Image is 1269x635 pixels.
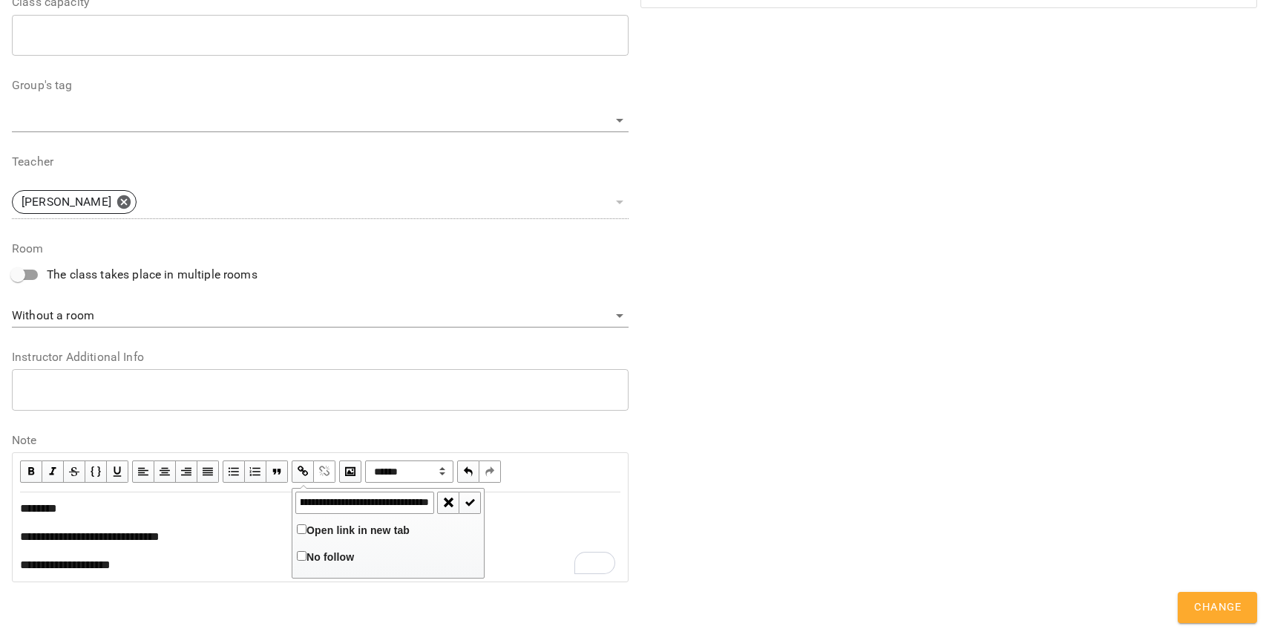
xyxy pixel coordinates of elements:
span: Change [1194,598,1241,617]
button: Monospace [85,460,107,483]
label: Room [12,243,629,255]
button: Align Left [132,460,154,483]
button: Remove Link [314,460,335,483]
button: Align Center [154,460,176,483]
button: Redo [479,460,501,483]
span: Normal [365,460,453,483]
button: Italic [42,460,64,483]
label: Note [12,434,629,446]
label: Teacher [12,156,629,168]
input: No follow [297,551,306,561]
button: Image [339,460,361,483]
div: To enrich screen reader interactions, please activate Accessibility in Grammarly extension settings [13,493,627,581]
button: Bold [20,460,42,483]
span: No follow [306,551,354,563]
span: The class takes place in multiple rooms [47,266,258,284]
div: [PERSON_NAME] [12,186,629,219]
button: Strikethrough [64,460,85,483]
div: [PERSON_NAME] [12,190,137,214]
label: Instructor Additional Info [12,351,629,363]
button: Link [292,460,314,483]
label: Group's tag [12,79,629,91]
input: Open link in new tab [297,524,306,534]
button: Align Justify [197,460,219,483]
span: Open link in new tab [306,524,410,536]
button: Underline [107,460,128,483]
button: Cancel [437,492,459,514]
p: [PERSON_NAME] [22,193,111,211]
button: Undo [457,460,479,483]
div: Without a room [12,305,629,328]
button: OL [245,460,266,483]
button: UL [223,460,245,483]
button: Submit [459,492,481,514]
button: Change [1178,592,1257,623]
button: Align Right [176,460,197,483]
button: Blockquote [266,460,288,483]
select: Block type [365,460,453,483]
